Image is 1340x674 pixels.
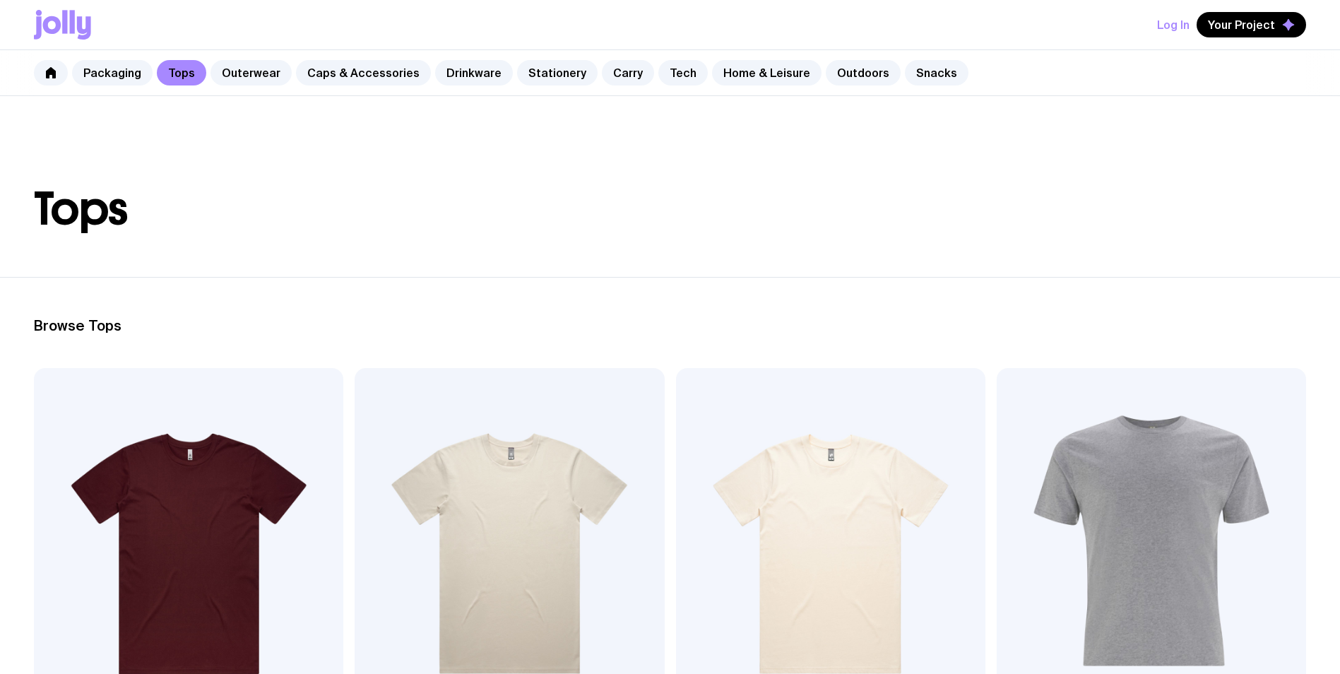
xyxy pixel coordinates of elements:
a: Outdoors [826,60,901,85]
a: Tech [658,60,708,85]
a: Home & Leisure [712,60,822,85]
button: Log In [1157,12,1190,37]
h1: Tops [34,187,1306,232]
a: Packaging [72,60,153,85]
h2: Browse Tops [34,317,1306,334]
a: Caps & Accessories [296,60,431,85]
a: Drinkware [435,60,513,85]
a: Stationery [517,60,598,85]
button: Your Project [1197,12,1306,37]
a: Snacks [905,60,968,85]
a: Carry [602,60,654,85]
span: Your Project [1208,18,1275,32]
a: Outerwear [211,60,292,85]
a: Tops [157,60,206,85]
